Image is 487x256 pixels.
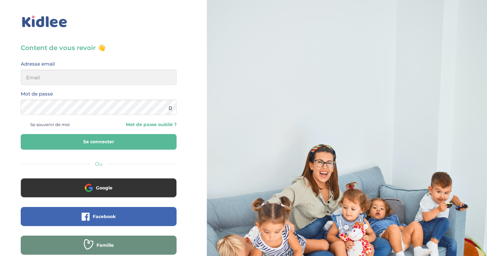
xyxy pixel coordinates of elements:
a: Facebook [21,218,177,224]
a: Famille [21,246,177,252]
img: logo_kidlee_bleu [21,14,69,29]
span: Famille [97,242,114,248]
button: Se connecter [21,134,177,150]
label: Adresse email [21,60,55,68]
img: facebook.png [82,213,90,221]
span: Se souvenir de moi [30,120,70,129]
button: Google [21,178,177,197]
a: Mot de passe oublié ? [104,122,177,128]
a: Google [21,189,177,195]
input: Email [21,70,177,85]
button: Famille [21,236,177,255]
img: google.png [85,184,93,192]
span: Ou [95,161,102,167]
label: Mot de passe [21,90,53,98]
h3: Content de vous revoir 👋 [21,43,177,52]
span: Google [96,185,113,191]
span: Facebook [93,213,116,220]
button: Facebook [21,207,177,226]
